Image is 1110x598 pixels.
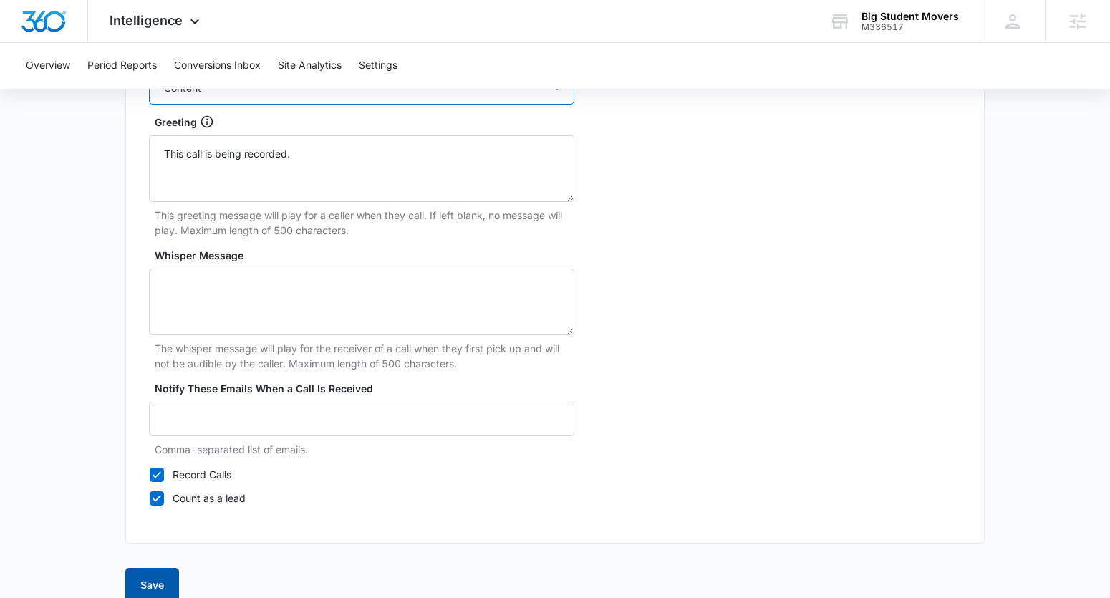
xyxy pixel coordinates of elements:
[155,115,197,130] p: Greeting
[862,22,959,32] div: account id
[278,43,342,89] button: Site Analytics
[155,381,580,396] label: Notify These Emails When a Call Is Received
[87,43,157,89] button: Period Reports
[155,208,574,238] p: This greeting message will play for a caller when they call. If left blank, no message will play....
[110,13,183,28] span: Intelligence
[155,248,580,263] label: Whisper Message
[155,442,574,457] p: Comma-separated list of emails.
[862,11,959,22] div: account name
[149,467,574,482] label: Record Calls
[359,43,397,89] button: Settings
[149,135,574,202] textarea: This call is being recorded.
[149,491,574,506] label: Count as a lead
[174,43,261,89] button: Conversions Inbox
[26,43,70,89] button: Overview
[155,341,574,371] p: The whisper message will play for the receiver of a call when they first pick up and will not be ...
